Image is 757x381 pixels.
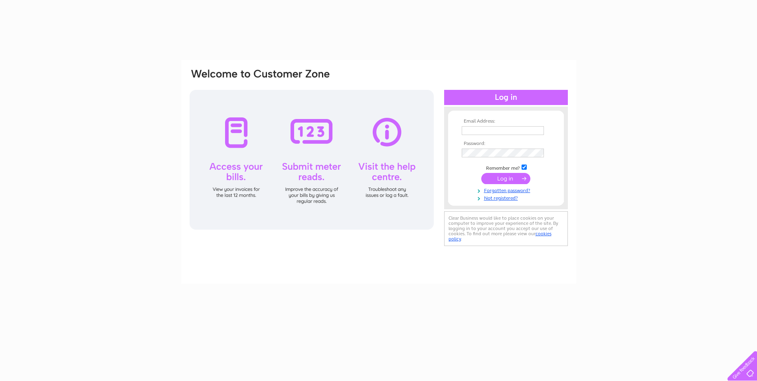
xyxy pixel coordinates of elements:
[460,141,552,147] th: Password:
[481,173,530,184] input: Submit
[460,163,552,171] td: Remember me?
[444,211,568,246] div: Clear Business would like to place cookies on your computer to improve your experience of the sit...
[449,231,551,242] a: cookies policy
[462,194,552,201] a: Not registered?
[460,119,552,124] th: Email Address:
[462,186,552,194] a: Forgotten password?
